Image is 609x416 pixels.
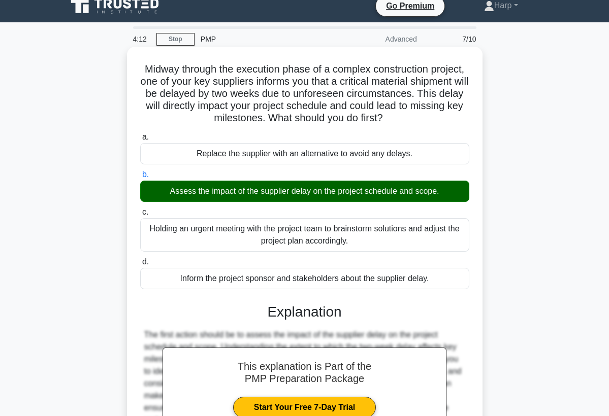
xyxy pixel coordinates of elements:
[139,63,470,125] h5: Midway through the execution phase of a complex construction project, one of your key suppliers i...
[142,207,148,216] span: c.
[156,33,195,46] a: Stop
[195,29,334,49] div: PMP
[334,29,423,49] div: Advanced
[127,29,156,49] div: 4:12
[142,132,149,141] span: a.
[146,303,463,321] h3: Explanation
[140,181,469,202] div: Assess the impact of the supplier delay on the project schedule and scope.
[140,268,469,289] div: Inform the project sponsor and stakeholders about the supplier delay.
[423,29,483,49] div: 7/10
[142,257,149,266] span: d.
[142,170,149,179] span: b.
[140,143,469,164] div: Replace the supplier with an alternative to avoid any delays.
[140,218,469,252] div: Holding an urgent meeting with the project team to brainstorm solutions and adjust the project pl...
